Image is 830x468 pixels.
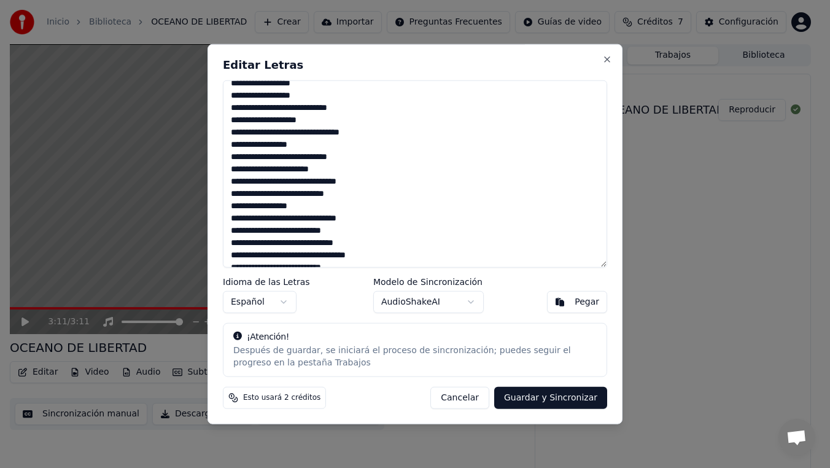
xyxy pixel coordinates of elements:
button: Guardar y Sincronizar [494,386,607,408]
span: Esto usará 2 créditos [243,392,320,402]
label: Idioma de las Letras [223,277,310,286]
label: Modelo de Sincronización [373,277,484,286]
div: Después de guardar, se iniciará el proceso de sincronización; puedes seguir el progreso en la pes... [233,344,597,369]
h2: Editar Letras [223,60,607,71]
div: ¡Atención! [233,330,597,343]
button: Pegar [547,291,607,313]
div: Pegar [575,295,599,308]
button: Cancelar [430,386,489,408]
